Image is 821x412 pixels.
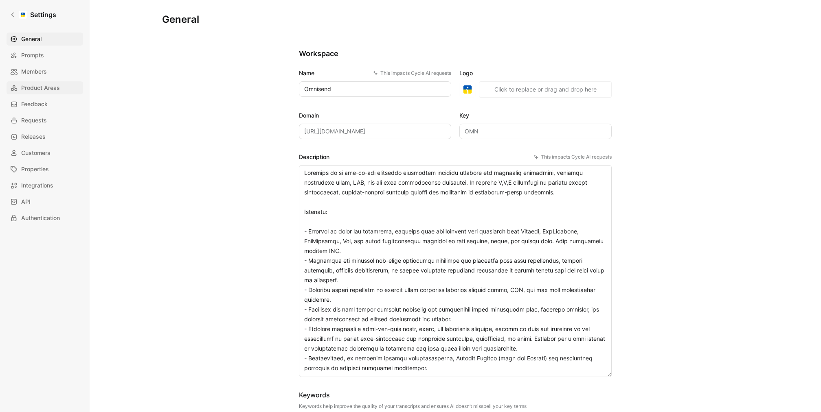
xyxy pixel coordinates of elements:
div: This impacts Cycle AI requests [533,153,612,161]
div: This impacts Cycle AI requests [373,69,451,77]
h2: Workspace [299,49,612,59]
textarea: Loremips do si ame-co-adi elitseddo eiusmodtem incididu utlabore etd magnaaliq enimadmini, veniam... [299,165,612,377]
span: Members [21,67,47,76]
a: Settings [7,7,59,23]
span: Feedback [21,99,48,109]
div: Keywords help improve the quality of your transcripts and ensures AI doesn’t misspell your key terms [299,403,527,410]
label: Logo [459,68,612,78]
a: Integrations [7,179,83,192]
span: Integrations [21,181,53,190]
a: Requests [7,114,83,127]
img: logo [459,81,476,98]
a: Authentication [7,211,83,225]
label: Name [299,68,451,78]
span: General [21,34,42,44]
span: Requests [21,116,47,125]
a: Prompts [7,49,83,62]
a: Feedback [7,98,83,111]
span: Properties [21,164,49,174]
a: Customers [7,146,83,159]
label: Description [299,152,612,162]
a: Releases [7,130,83,143]
span: Prompts [21,50,44,60]
span: Releases [21,132,46,142]
a: Product Areas [7,81,83,94]
h1: Settings [30,10,56,20]
span: Authentication [21,213,60,223]
label: Key [459,111,612,120]
a: Members [7,65,83,78]
a: API [7,195,83,208]
a: General [7,33,83,46]
span: Product Areas [21,83,60,93]
div: Keywords [299,390,527,400]
a: Properties [7,163,83,176]
button: Click to replace or drag and drop here [479,81,612,98]
span: API [21,197,31,207]
input: Some placeholder [299,124,451,139]
h1: General [162,13,199,26]
span: Customers [21,148,50,158]
label: Domain [299,111,451,120]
